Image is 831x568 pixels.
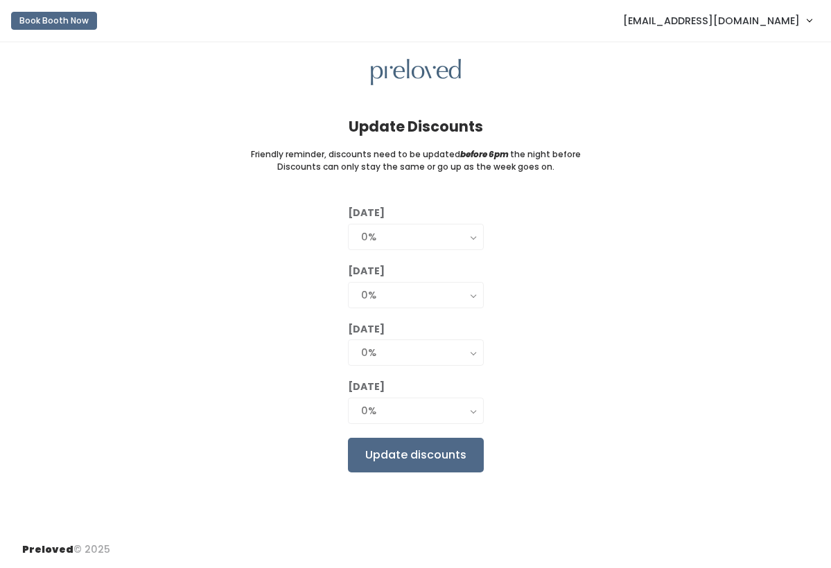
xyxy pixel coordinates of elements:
[348,264,385,278] label: [DATE]
[371,59,461,86] img: preloved logo
[361,403,471,418] div: 0%
[348,282,484,308] button: 0%
[277,161,554,173] small: Discounts can only stay the same or go up as the week goes on.
[348,398,484,424] button: 0%
[22,542,73,556] span: Preloved
[460,148,509,160] i: before 6pm
[348,224,484,250] button: 0%
[11,6,97,36] a: Book Booth Now
[361,287,471,303] div: 0%
[348,339,484,366] button: 0%
[623,13,800,28] span: [EMAIL_ADDRESS][DOMAIN_NAME]
[22,531,110,557] div: © 2025
[349,118,483,134] h4: Update Discounts
[348,206,385,220] label: [DATE]
[348,322,385,337] label: [DATE]
[361,345,471,360] div: 0%
[361,229,471,245] div: 0%
[348,380,385,394] label: [DATE]
[348,438,484,472] input: Update discounts
[251,148,581,161] small: Friendly reminder, discounts need to be updated the night before
[609,6,825,35] a: [EMAIL_ADDRESS][DOMAIN_NAME]
[11,12,97,30] button: Book Booth Now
